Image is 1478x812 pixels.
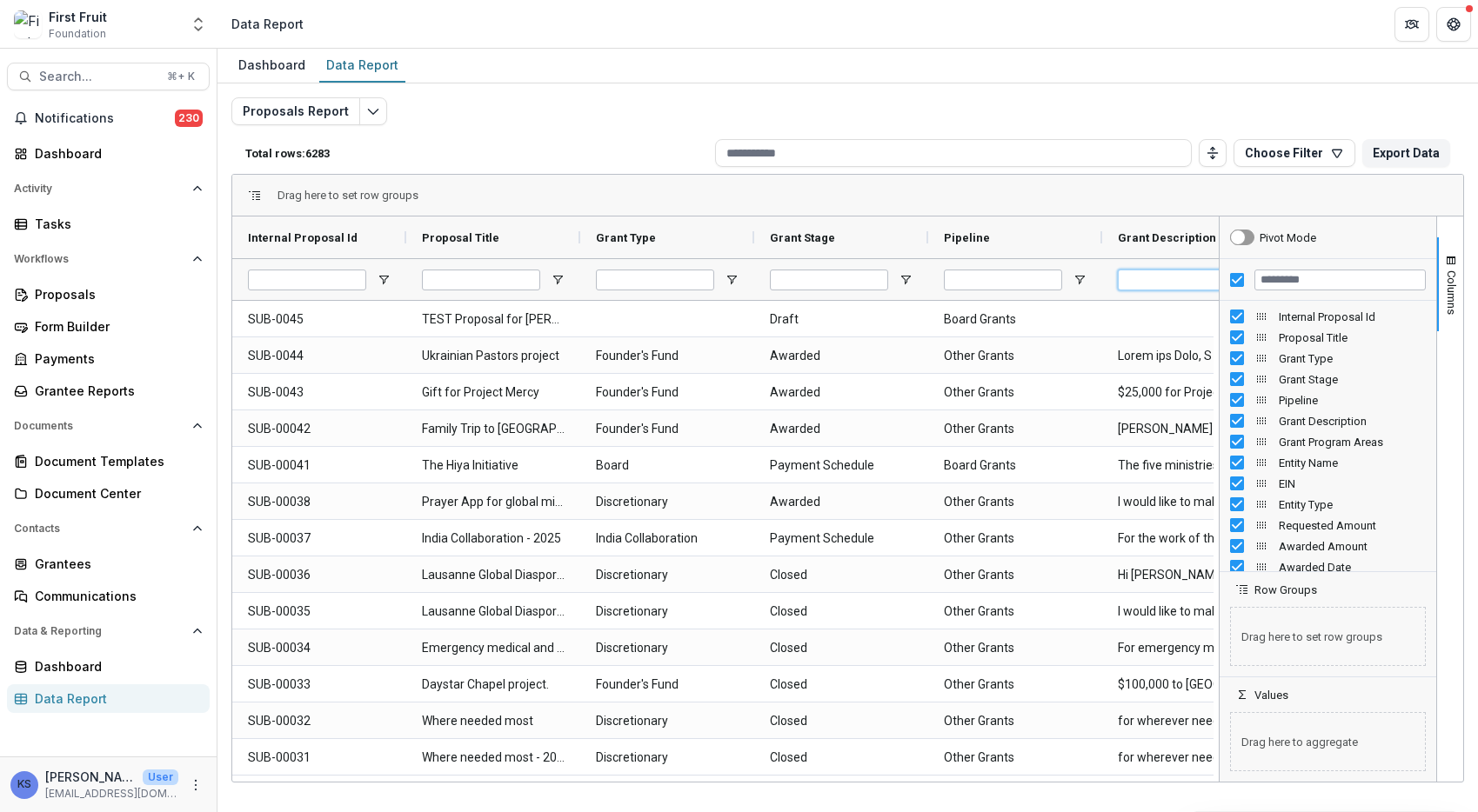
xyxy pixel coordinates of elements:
span: Lorem ips Dolo, S amet cons adipi eli sedd. Eius tempor Incidi utlab et do magna ali en adm venia... [1118,338,1261,374]
button: Search... [7,63,210,90]
a: Form Builder [7,312,210,341]
span: Entity Name [1279,456,1426,469]
div: ⌘ + K [164,67,198,86]
span: Drag here to aggregate [1230,712,1426,771]
span: Emergency medical and and transportation needs of the [PERSON_NAME] family in [GEOGRAPHIC_DATA] [422,630,565,666]
button: Notifications230 [7,104,210,132]
div: Data Report [35,689,196,708]
span: Requested Amount [1279,519,1426,532]
div: Pivot Mode [1260,231,1316,244]
button: Open Filter Menu [377,273,391,287]
button: Get Help [1436,7,1471,42]
span: Workflows [14,253,185,265]
span: SUB-00042 [248,411,391,447]
div: Kelsie Salarda [17,779,31,790]
span: Lausanne Global Diaspora Network meeting Occasional Papers #70 and #78 translation expenses [422,557,565,593]
span: Discretionary [596,557,739,593]
span: SUB-00035 [248,594,391,629]
span: Notifications [35,111,175,126]
span: SUB-00038 [248,484,391,520]
a: Communications [7,582,210,610]
span: for wherever needed most [1118,740,1261,775]
span: Grant Stage [1279,373,1426,386]
span: I would like to make two different discretionary gifts toward the same event, a Global Diaspora N... [1118,594,1261,629]
div: Entity Name Column [1220,452,1436,473]
button: Open Data & Reporting [7,617,210,645]
div: Proposal Title Column [1220,327,1436,348]
button: Open Documents [7,412,210,440]
div: Document Templates [35,452,196,470]
span: Drag here to set row groups [1230,607,1426,666]
span: Founder's Fund [596,338,739,374]
span: Payment Schedule [770,448,913,483]
span: Awarded Date [1279,561,1426,574]
span: Hi [PERSON_NAME], I would like to make two different discretionary gifts toward the same event, a... [1118,557,1261,593]
a: Tasks [7,210,210,238]
a: Dashboard [7,139,210,168]
span: Other Grants [944,375,1087,410]
div: Grant Stage Column [1220,369,1436,389]
a: Payments [7,344,210,373]
button: Proposals Report [231,97,360,125]
span: Prayer App for global mission [422,484,565,520]
a: Proposals [7,280,210,309]
span: Other Grants [944,594,1087,629]
span: SUB-0045 [248,302,391,337]
span: SUB-00031 [248,740,391,775]
span: SUB-0044 [248,338,391,374]
span: Activity [14,183,185,195]
a: Grantee Reports [7,376,210,405]
button: Open Filter Menu [899,273,913,287]
span: India Collaboration - 2025 [422,521,565,556]
nav: breadcrumb [224,11,311,37]
span: SUB-00033 [248,667,391,702]
span: Founder's Fund [596,375,739,410]
span: Discretionary [596,740,739,775]
span: Grant Description [1279,415,1426,428]
a: Dashboard [231,49,312,83]
span: Other Grants [944,630,1087,666]
span: Board [596,448,739,483]
a: Document Templates [7,447,210,476]
div: Tasks [35,215,196,233]
span: EIN [1279,477,1426,490]
span: Other Grants [944,338,1087,374]
div: Awarded Amount Column [1220,536,1436,556]
p: Total rows: 6283 [245,147,708,160]
div: Communications [35,587,196,605]
span: Closed [770,630,913,666]
span: Other Grants [944,484,1087,520]
div: Dashboard [35,144,196,163]
span: Daystar Chapel project. [422,667,565,702]
span: Closed [770,703,913,739]
span: SUB-00034 [248,630,391,666]
span: Pipeline [1279,394,1426,407]
span: Awarded [770,338,913,374]
div: Row Groups [278,189,418,202]
span: Search... [39,70,157,84]
span: Discretionary [596,630,739,666]
input: Grant Stage Filter Input [770,270,888,290]
span: Proposal Title [422,231,499,244]
input: Proposal Title Filter Input [422,270,540,290]
input: Grant Description Filter Input [1118,270,1236,290]
div: Pipeline Column [1220,389,1436,410]
button: Open Activity [7,175,210,203]
a: Data Report [319,49,405,83]
span: SUB-00041 [248,448,391,483]
a: Grantees [7,549,210,578]
button: Choose Filter [1234,139,1355,167]
button: Toggle auto height [1199,139,1227,167]
span: Awarded [770,375,913,410]
button: More [185,775,206,795]
span: Draft [770,302,913,337]
span: Grant Program Areas [1279,436,1426,449]
span: [PERSON_NAME] and [PERSON_NAME] would like to make a gift to the Janga Family ([PERSON_NAME] & [P... [1118,411,1261,447]
div: Grantee Reports [35,382,196,400]
span: The five ministries participating in the Hiya Initiative aim to provide holistic care that meets ... [1118,448,1261,483]
input: Filter Columns Input [1254,270,1426,290]
div: Dashboard [231,52,312,77]
span: Closed [770,667,913,702]
div: Row Groups [1220,596,1436,676]
span: Grant Type [596,231,656,244]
